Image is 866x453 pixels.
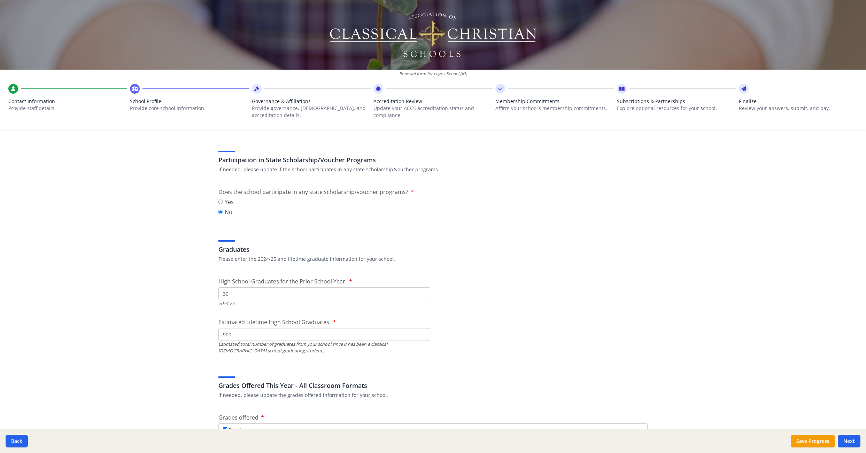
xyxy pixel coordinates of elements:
p: Provide core school information. [130,105,249,112]
span: Estimated Lifetime High School Graduates. [218,318,331,326]
p: If needed, please update the grades offered information for your school. [218,392,648,399]
span: School Profile [130,98,249,105]
div: 2024-25 [218,300,430,307]
span: Subscriptions & Partnerships [617,98,736,105]
p: Please enter the 2024-25 and lifetime graduate information for your school. [218,256,648,263]
span: Membership Commitments [495,98,614,105]
h3: Grades Offered This Year - All Classroom Formats [218,381,648,390]
div: Estimated total number of graduates from your school since it has been a classical [DEMOGRAPHIC_D... [218,341,430,354]
span: Does the school participate in any state scholarship/voucher programs? [218,188,408,196]
label: Yes [218,198,234,206]
span: Governance & Affiliations [252,98,371,105]
button: Back [6,435,28,447]
span: Accreditation Review [373,98,492,105]
button: Next [838,435,860,447]
p: Update your ACCS accreditation status and compliance. [373,105,492,119]
p: If needed, please update if the school participates in any state scholarship/voucher programs. [218,166,648,173]
span: Contact Information [8,98,127,105]
p: Provide governance, [DEMOGRAPHIC_DATA], and accreditation details. [252,105,371,119]
input: Pre-K [223,427,227,432]
h3: Participation in State Scholarship/Voucher Programs [218,155,648,165]
span: Finalize [739,98,858,105]
button: Save Progress [791,435,835,447]
p: Provide staff details. [8,105,127,112]
span: High School Graduates for the Prior School Year. [218,278,347,285]
label: No [218,208,234,216]
input: No [218,210,223,214]
img: Logo [329,10,538,59]
span: Grades offered [218,414,258,421]
p: Review your answers, submit, and pay. [739,105,858,112]
input: Yes [218,200,223,204]
label: Pre-K [223,426,241,434]
p: Explore optional resources for your school. [617,105,736,112]
p: Affirm your school’s membership commitments. [495,105,614,112]
h3: Graduates [218,244,648,254]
